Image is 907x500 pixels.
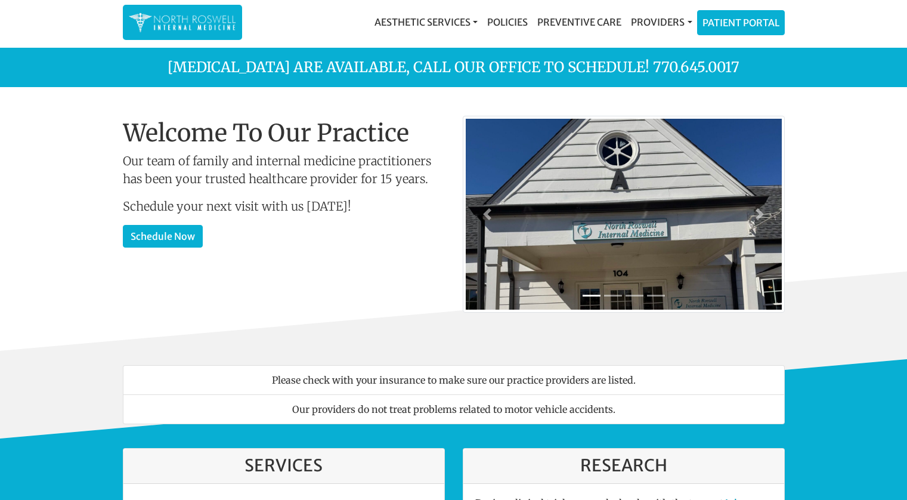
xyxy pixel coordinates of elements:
[114,57,794,78] p: [MEDICAL_DATA] are available, call our office to schedule! 770.645.0017
[475,456,772,476] h3: Research
[123,119,445,147] h1: Welcome To Our Practice
[123,152,445,188] p: Our team of family and internal medicine practitioners has been your trusted healthcare provider ...
[123,394,785,424] li: Our providers do not treat problems related to motor vehicle accidents.
[123,225,203,248] a: Schedule Now
[123,197,445,215] p: Schedule your next visit with us [DATE]!
[135,456,432,476] h3: Services
[370,10,482,34] a: Aesthetic Services
[482,10,533,34] a: Policies
[626,10,696,34] a: Providers
[533,10,626,34] a: Preventive Care
[123,365,785,395] li: Please check with your insurance to make sure our practice providers are listed.
[129,11,236,34] img: North Roswell Internal Medicine
[698,11,784,35] a: Patient Portal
